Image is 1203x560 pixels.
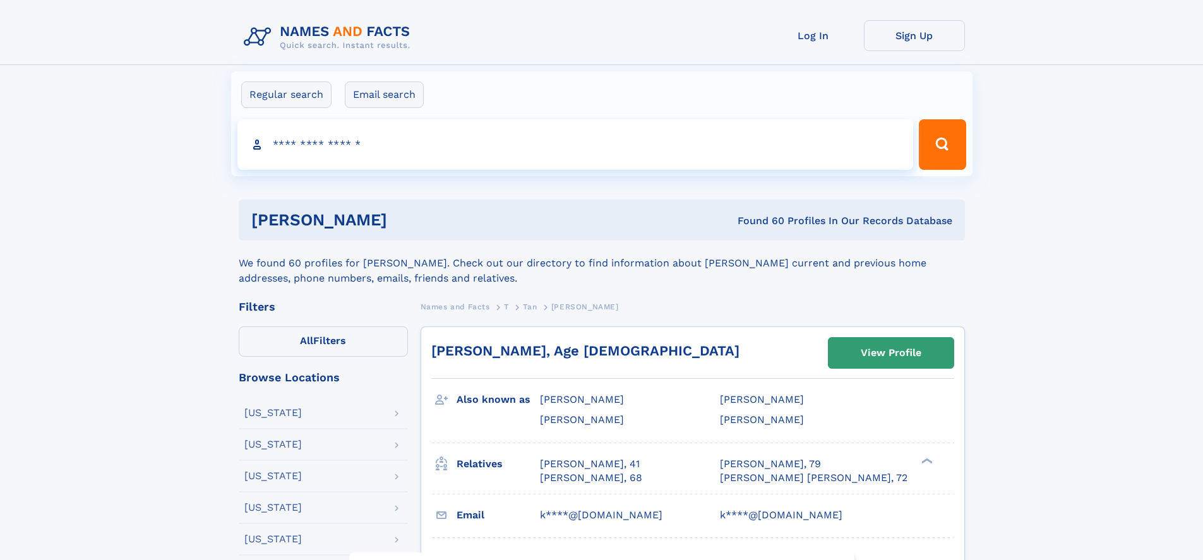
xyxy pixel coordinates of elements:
[919,119,966,170] button: Search Button
[504,299,509,314] a: T
[244,439,302,450] div: [US_STATE]
[457,389,540,410] h3: Also known as
[720,457,821,471] a: [PERSON_NAME], 79
[237,119,914,170] input: search input
[244,471,302,481] div: [US_STATE]
[523,299,537,314] a: Tan
[864,20,965,51] a: Sign Up
[540,471,642,485] a: [PERSON_NAME], 68
[720,393,804,405] span: [PERSON_NAME]
[523,302,537,311] span: Tan
[861,338,921,367] div: View Profile
[457,453,540,475] h3: Relatives
[763,20,864,51] a: Log In
[239,372,408,383] div: Browse Locations
[562,214,952,228] div: Found 60 Profiles In Our Records Database
[720,471,907,485] a: [PERSON_NAME] [PERSON_NAME], 72
[431,343,739,359] a: [PERSON_NAME], Age [DEMOGRAPHIC_DATA]
[239,326,408,357] label: Filters
[239,241,965,286] div: We found 60 profiles for [PERSON_NAME]. Check out our directory to find information about [PERSON...
[300,335,313,347] span: All
[251,212,563,228] h1: [PERSON_NAME]
[244,534,302,544] div: [US_STATE]
[244,408,302,418] div: [US_STATE]
[540,393,624,405] span: [PERSON_NAME]
[551,302,619,311] span: [PERSON_NAME]
[244,503,302,513] div: [US_STATE]
[540,457,640,471] a: [PERSON_NAME], 41
[421,299,490,314] a: Names and Facts
[504,302,509,311] span: T
[829,338,954,368] a: View Profile
[720,414,804,426] span: [PERSON_NAME]
[241,81,332,108] label: Regular search
[239,20,421,54] img: Logo Names and Facts
[239,301,408,313] div: Filters
[457,504,540,526] h3: Email
[345,81,424,108] label: Email search
[918,456,933,465] div: ❯
[540,414,624,426] span: [PERSON_NAME]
